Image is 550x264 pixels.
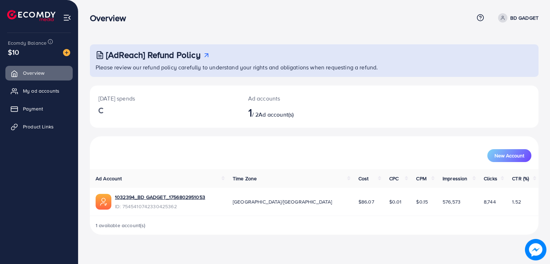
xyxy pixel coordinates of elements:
[23,87,59,94] span: My ad accounts
[5,84,73,98] a: My ad accounts
[63,14,71,22] img: menu
[96,63,534,72] p: Please review our refund policy carefully to understand your rights and obligations when requesti...
[358,198,374,205] span: $86.07
[248,94,343,103] p: Ad accounts
[443,198,460,205] span: 576,573
[248,106,343,119] h2: / 2
[512,198,521,205] span: 1.52
[248,104,252,121] span: 1
[443,175,468,182] span: Impression
[96,175,122,182] span: Ad Account
[510,14,539,22] p: BD GADGET
[23,105,43,112] span: Payment
[495,13,539,23] a: BD GADGET
[106,50,201,60] h3: [AdReach] Refund Policy
[525,239,546,260] img: image
[5,102,73,116] a: Payment
[115,203,205,210] span: ID: 7545410742330425362
[96,194,111,210] img: ic-ads-acc.e4c84228.svg
[494,153,524,158] span: New Account
[5,66,73,80] a: Overview
[8,47,19,57] span: $10
[5,119,73,134] a: Product Links
[23,123,54,130] span: Product Links
[512,175,529,182] span: CTR (%)
[8,39,47,47] span: Ecomdy Balance
[416,198,428,205] span: $0.15
[484,198,496,205] span: 8,744
[98,94,231,103] p: [DATE] spends
[484,175,497,182] span: Clicks
[96,222,146,229] span: 1 available account(s)
[90,13,132,23] h3: Overview
[358,175,369,182] span: Cost
[487,149,531,162] button: New Account
[389,198,402,205] span: $0.01
[416,175,426,182] span: CPM
[233,198,332,205] span: [GEOGRAPHIC_DATA]/[GEOGRAPHIC_DATA]
[233,175,257,182] span: Time Zone
[23,69,44,77] span: Overview
[115,194,205,201] a: 1032394_BD GADGET_1756802951053
[259,111,294,118] span: Ad account(s)
[7,10,56,21] img: logo
[63,49,70,56] img: image
[389,175,399,182] span: CPC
